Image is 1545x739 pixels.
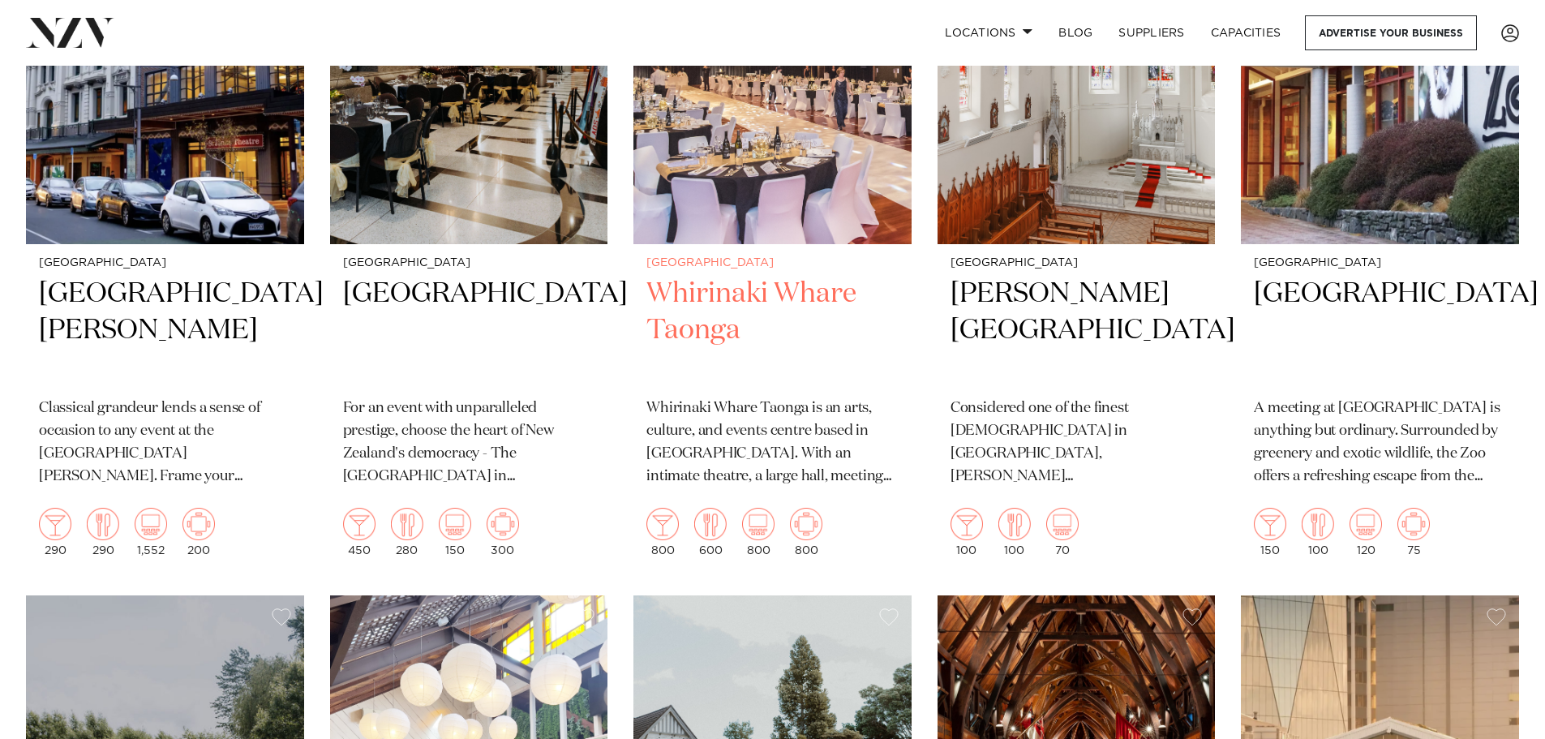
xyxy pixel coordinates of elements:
small: [GEOGRAPHIC_DATA] [39,257,291,269]
img: dining.png [87,508,119,540]
div: 100 [998,508,1031,556]
img: theatre.png [742,508,775,540]
img: theatre.png [439,508,471,540]
div: 800 [790,508,822,556]
div: 70 [1046,508,1079,556]
div: 450 [343,508,376,556]
p: Whirinaki Whare Taonga is an arts, culture, and events centre based in [GEOGRAPHIC_DATA]. With an... [646,397,899,488]
div: 1,552 [135,508,167,556]
div: 300 [487,508,519,556]
img: cocktail.png [1254,508,1286,540]
img: nzv-logo.png [26,18,114,47]
p: Classical grandeur lends a sense of occasion to any event at the [GEOGRAPHIC_DATA][PERSON_NAME]. ... [39,397,291,488]
h2: [GEOGRAPHIC_DATA][PERSON_NAME] [39,276,291,385]
a: SUPPLIERS [1105,15,1197,50]
div: 200 [182,508,215,556]
a: Locations [932,15,1045,50]
h2: [GEOGRAPHIC_DATA] [343,276,595,385]
div: 100 [1302,508,1334,556]
img: meeting.png [1397,508,1430,540]
img: dining.png [1302,508,1334,540]
p: Considered one of the finest [DEMOGRAPHIC_DATA] in [GEOGRAPHIC_DATA], [PERSON_NAME][GEOGRAPHIC_DA... [951,397,1203,488]
img: meeting.png [790,508,822,540]
p: For an event with unparalleled prestige, choose the heart of New Zealand's democracy - The [GEOGR... [343,397,595,488]
div: 120 [1350,508,1382,556]
div: 800 [742,508,775,556]
img: dining.png [998,508,1031,540]
h2: [PERSON_NAME][GEOGRAPHIC_DATA] [951,276,1203,385]
img: cocktail.png [343,508,376,540]
h2: Whirinaki Whare Taonga [646,276,899,385]
a: Capacities [1198,15,1294,50]
img: theatre.png [135,508,167,540]
a: Advertise your business [1305,15,1477,50]
img: cocktail.png [646,508,679,540]
img: cocktail.png [951,508,983,540]
small: [GEOGRAPHIC_DATA] [343,257,595,269]
div: 150 [1254,508,1286,556]
img: dining.png [391,508,423,540]
p: A meeting at [GEOGRAPHIC_DATA] is anything but ordinary. Surrounded by greenery and exotic wildli... [1254,397,1506,488]
div: 100 [951,508,983,556]
img: theatre.png [1046,508,1079,540]
img: dining.png [694,508,727,540]
img: theatre.png [1350,508,1382,540]
div: 280 [391,508,423,556]
div: 800 [646,508,679,556]
h2: [GEOGRAPHIC_DATA] [1254,276,1506,385]
div: 75 [1397,508,1430,556]
img: meeting.png [487,508,519,540]
div: 290 [39,508,71,556]
div: 290 [87,508,119,556]
small: [GEOGRAPHIC_DATA] [646,257,899,269]
small: [GEOGRAPHIC_DATA] [1254,257,1506,269]
a: BLOG [1045,15,1105,50]
div: 600 [694,508,727,556]
div: 150 [439,508,471,556]
img: meeting.png [182,508,215,540]
img: cocktail.png [39,508,71,540]
small: [GEOGRAPHIC_DATA] [951,257,1203,269]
